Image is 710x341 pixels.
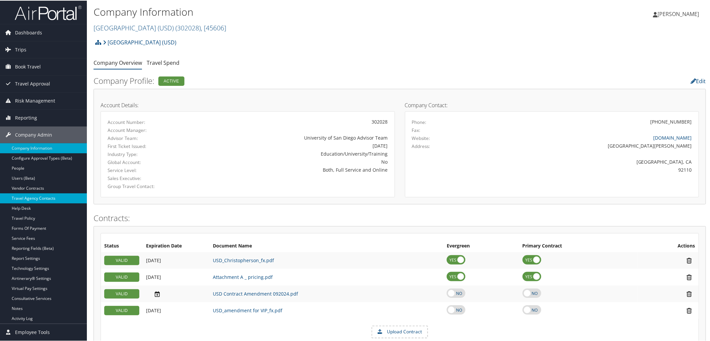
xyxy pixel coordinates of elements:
h2: Company Profile: [94,74,499,86]
i: Remove Contract [684,257,695,264]
label: Industry Type: [108,150,194,157]
a: USD_Christopherson_fx.pdf [213,257,274,263]
a: [GEOGRAPHIC_DATA] (USD) [94,23,226,32]
a: Travel Spend [147,58,179,66]
i: Remove Contract [684,290,695,297]
div: [DATE] [204,142,388,149]
h1: Company Information [94,4,502,18]
h4: Account Details: [101,102,395,107]
div: Add/Edit Date [146,257,206,263]
div: VALID [104,305,139,315]
span: Travel Approval [15,75,50,92]
a: [PERSON_NAME] [653,3,706,23]
label: Global Account: [108,158,194,165]
h2: Contracts: [94,212,706,223]
span: [PERSON_NAME] [658,10,699,17]
a: [GEOGRAPHIC_DATA] (USD) [103,35,176,48]
label: Account Number: [108,118,194,125]
span: [DATE] [146,307,161,313]
span: Company Admin [15,126,52,143]
div: 92110 [484,166,692,173]
div: Both, Full Service and Online [204,166,388,173]
span: Employee Tools [15,323,50,340]
th: Status [101,239,143,251]
label: Phone: [412,118,427,125]
span: Risk Management [15,92,55,109]
label: Service Level: [108,166,194,173]
div: VALID [104,255,139,265]
a: Company Overview [94,58,142,66]
span: ( 302028 ) [175,23,201,32]
div: Education/University/Training [204,150,388,157]
a: USD Contract Amendment 092024.pdf [213,290,298,296]
span: Reporting [15,109,37,126]
div: [GEOGRAPHIC_DATA], CA [484,158,692,165]
label: Website: [412,134,430,141]
label: Account Manager: [108,126,194,133]
img: airportal-logo.png [15,4,82,20]
i: Remove Contract [684,273,695,280]
label: Upload Contract [372,326,427,337]
div: Add/Edit Date [146,290,206,297]
label: Advisor Team: [108,134,194,141]
span: Dashboards [15,24,42,40]
th: Actions [637,239,699,251]
div: VALID [104,289,139,298]
span: , [ 45606 ] [201,23,226,32]
span: [DATE] [146,257,161,263]
div: University of San Diego Advisor Team [204,134,388,141]
span: [DATE] [146,273,161,280]
a: Edit [691,77,706,84]
span: Trips [15,41,26,57]
th: Expiration Date [143,239,209,251]
i: Remove Contract [684,307,695,314]
a: USD_amendment for VIP_fx.pdf [213,307,282,313]
a: [DOMAIN_NAME] [654,134,692,140]
div: Add/Edit Date [146,307,206,313]
label: Sales Executive: [108,174,194,181]
h4: Company Contact: [405,102,699,107]
div: Active [158,76,184,85]
th: Primary Contract [519,239,637,251]
label: First Ticket Issued: [108,142,194,149]
span: Book Travel [15,58,41,74]
label: Fax: [412,126,421,133]
label: Address: [412,142,430,149]
div: [PHONE_NUMBER] [651,118,692,125]
div: VALID [104,272,139,281]
th: Document Name [209,239,443,251]
div: No [204,158,388,165]
a: Attachment A _ pricing.pdf [213,273,273,280]
div: 302028 [204,118,388,125]
div: Add/Edit Date [146,274,206,280]
label: Group Travel Contact: [108,182,194,189]
div: [GEOGRAPHIC_DATA][PERSON_NAME] [484,142,692,149]
th: Evergreen [443,239,519,251]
